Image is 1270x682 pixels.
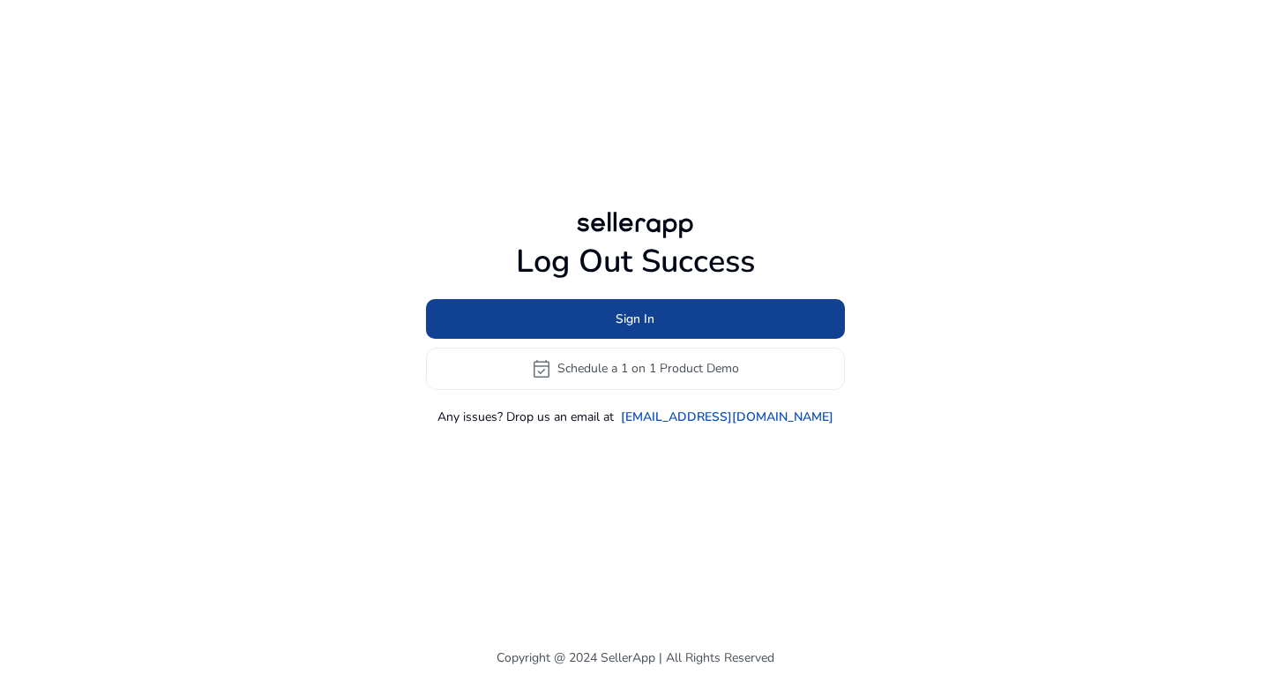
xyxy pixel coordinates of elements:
[616,310,654,328] span: Sign In
[426,243,845,281] h1: Log Out Success
[426,348,845,390] button: event_availableSchedule a 1 on 1 Product Demo
[426,299,845,339] button: Sign In
[531,358,552,379] span: event_available
[621,408,833,426] a: [EMAIL_ADDRESS][DOMAIN_NAME]
[437,408,614,426] p: Any issues? Drop us an email at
